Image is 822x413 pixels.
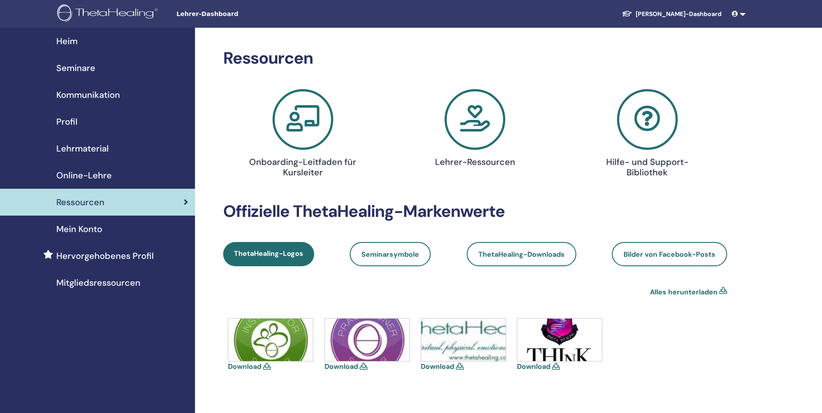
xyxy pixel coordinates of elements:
img: icons-instructor.jpg [228,319,313,361]
a: Bilder von Facebook-Posts [612,242,727,266]
h2: Ressourcen [223,48,727,68]
img: graduation-cap-white.svg [622,10,632,17]
span: ThetaHealing-Logos [234,249,303,258]
img: thetahealing-logo-a-copy.jpg [421,319,506,361]
span: Bilder von Facebook-Posts [624,250,715,259]
a: Alles herunterladen [650,287,718,297]
a: Download [517,362,550,371]
span: Lehrer-Dashboard [176,10,306,19]
h4: Hilfe- und Support-Bibliothek [591,157,704,177]
a: Download [325,362,358,371]
h4: Onboarding-Leitfaden für Kursleiter [246,157,360,177]
span: Online-Lehre [56,169,112,182]
span: Ressourcen [56,196,104,209]
h2: Offizielle ThetaHealing-Markenwerte [223,202,727,222]
span: Lehrmaterial [56,142,109,155]
span: Heim [56,35,78,48]
img: icons-practitioner.jpg [325,319,409,361]
a: ThetaHealing-Downloads [467,242,576,266]
span: Profil [56,115,78,128]
a: [PERSON_NAME]-Dashboard [615,6,728,22]
img: logo.png [57,4,161,24]
span: Mein Konto [56,223,102,236]
a: Download [228,362,261,371]
span: Seminare [56,61,95,74]
span: Seminarsymbole [361,250,419,259]
span: Hervorgehobenes Profil [56,249,154,262]
img: think-shield.jpg [517,319,602,361]
a: ThetaHealing-Logos [223,242,314,266]
span: Kommunikation [56,88,120,101]
a: Seminarsymbole [350,242,431,266]
span: ThetaHealing-Downloads [478,250,565,259]
h4: Lehrer-Ressourcen [419,157,532,167]
a: Download [421,362,454,371]
a: Hilfe- und Support-Bibliothek [566,89,728,181]
a: Lehrer-Ressourcen [394,89,556,171]
a: Onboarding-Leitfaden für Kursleiter [222,89,384,181]
span: Mitgliedsressourcen [56,276,140,289]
